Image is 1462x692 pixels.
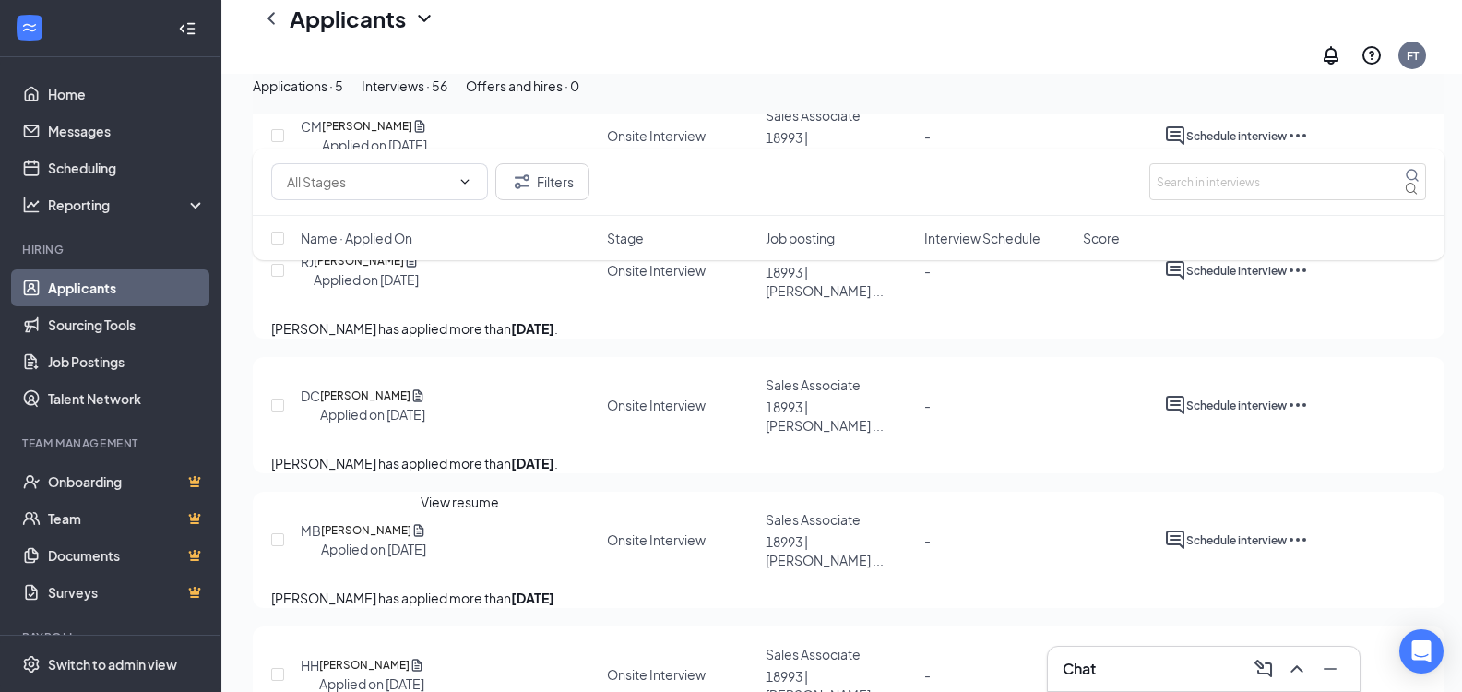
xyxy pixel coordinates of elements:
[1287,529,1309,551] svg: Ellipses
[1315,654,1345,684] button: Minimize
[511,171,533,193] svg: Filter
[766,646,861,662] span: Sales Associate
[1186,529,1287,551] button: Schedule interview
[413,7,435,30] svg: ChevronDown
[1186,394,1287,416] button: Schedule interview
[22,242,202,257] div: Hiring
[924,229,1040,247] span: Interview Schedule
[458,174,472,189] svg: ChevronDown
[1399,629,1444,674] div: Open Intercom Messenger
[1186,399,1287,412] span: Schedule interview
[271,453,1426,473] p: [PERSON_NAME] has applied more than .
[466,76,579,96] div: Offers and hires · 0
[253,76,343,96] div: Applications · 5
[410,656,424,674] svg: Document
[301,387,320,405] div: DC
[301,521,321,540] div: MB
[48,463,206,500] a: OnboardingCrown
[1063,659,1096,679] h3: Chat
[1253,658,1275,680] svg: ComposeMessage
[260,7,282,30] svg: ChevronLeft
[511,320,554,337] b: [DATE]
[1320,44,1342,66] svg: Notifications
[410,387,425,405] svg: Document
[1083,229,1120,247] span: Score
[48,196,207,214] div: Reporting
[1164,529,1186,551] svg: ActiveChat
[22,655,41,674] svg: Settings
[320,405,425,424] div: Applied on [DATE]
[1319,658,1341,680] svg: Minimize
[48,269,206,306] a: Applicants
[1186,533,1287,547] span: Schedule interview
[421,492,499,512] div: View resume
[48,574,206,611] a: SurveysCrown
[271,318,1426,339] p: [PERSON_NAME] has applied more than .
[48,500,206,537] a: TeamCrown
[924,397,931,413] span: -
[301,229,412,247] span: Name · Applied On
[48,655,177,674] div: Switch to admin view
[1282,654,1312,684] button: ChevronUp
[22,435,202,451] div: Team Management
[607,229,644,247] span: Stage
[48,537,206,574] a: DocumentsCrown
[48,149,206,186] a: Scheduling
[411,521,426,540] svg: Document
[314,270,419,289] div: Applied on [DATE]
[1249,654,1278,684] button: ComposeMessage
[607,396,706,414] div: Onsite Interview
[320,387,410,405] h5: [PERSON_NAME]
[22,196,41,214] svg: Analysis
[271,588,1426,608] p: [PERSON_NAME] has applied more than .
[766,229,835,247] span: Job posting
[290,3,406,34] h1: Applicants
[321,540,426,558] div: Applied on [DATE]
[1164,394,1186,416] svg: ActiveChat
[1407,48,1419,64] div: FT
[287,172,450,192] input: All Stages
[178,19,196,38] svg: Collapse
[1286,658,1308,680] svg: ChevronUp
[607,531,706,549] div: Onsite Interview
[511,590,554,606] b: [DATE]
[766,511,861,528] span: Sales Associate
[1287,394,1309,416] svg: Ellipses
[48,113,206,149] a: Messages
[319,656,410,674] h5: [PERSON_NAME]
[924,531,931,548] span: -
[495,163,589,200] button: Filter Filters
[48,76,206,113] a: Home
[22,629,202,645] div: Payroll
[924,666,931,683] span: -
[20,18,39,37] svg: WorkstreamLogo
[766,532,913,569] p: 18993 | [PERSON_NAME] ...
[301,656,319,674] div: HH
[321,521,411,540] h5: [PERSON_NAME]
[48,343,206,380] a: Job Postings
[1361,44,1383,66] svg: QuestionInfo
[1405,168,1420,183] svg: MagnifyingGlass
[607,665,706,684] div: Onsite Interview
[48,306,206,343] a: Sourcing Tools
[766,376,861,393] span: Sales Associate
[766,263,913,300] p: 18993 | [PERSON_NAME] ...
[511,455,554,471] b: [DATE]
[1149,163,1426,200] input: Search in interviews
[362,76,447,96] div: Interviews · 56
[766,398,913,435] p: 18993 | [PERSON_NAME] ...
[48,380,206,417] a: Talent Network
